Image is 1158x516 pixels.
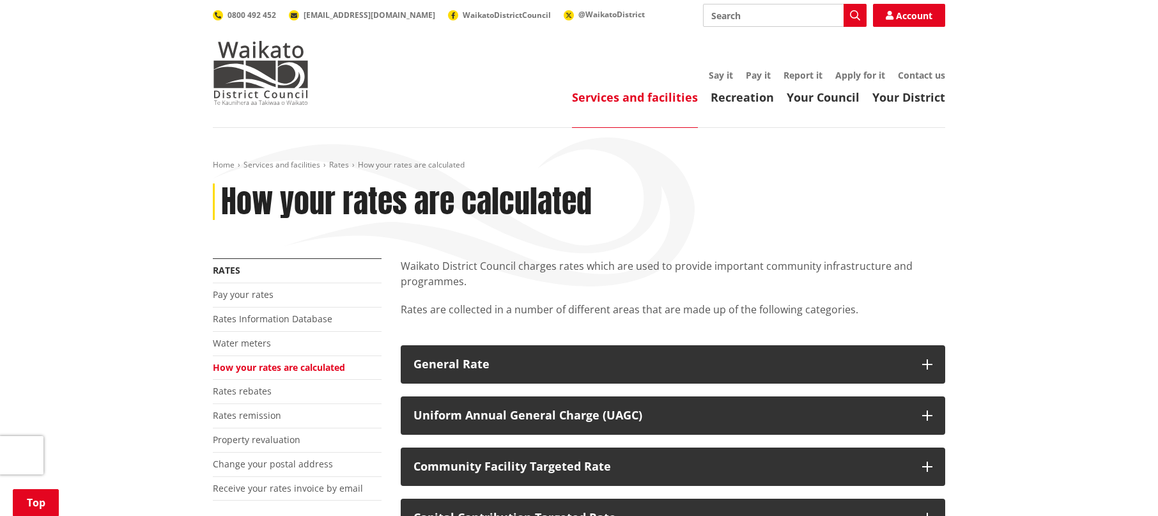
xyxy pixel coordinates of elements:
[243,159,320,170] a: Services and facilities
[213,458,333,470] a: Change your postal address
[784,69,822,81] a: Report it
[572,90,698,105] a: Services and facilities
[213,159,235,170] a: Home
[213,41,309,105] img: Waikato District Council - Te Kaunihera aa Takiwaa o Waikato
[358,159,465,170] span: How your rates are calculated
[213,434,300,446] a: Property revaluation
[213,160,945,171] nav: breadcrumb
[213,482,363,494] a: Receive your rates invoice by email
[221,184,592,221] h1: How your rates are calculated
[711,90,774,105] a: Recreation
[578,9,645,20] span: @WaikatoDistrict
[898,69,945,81] a: Contact us
[448,10,551,20] a: WaikatoDistrictCouncil
[835,69,885,81] a: Apply for it
[213,264,240,276] a: Rates
[213,288,274,301] a: Pay your rates
[401,258,945,289] p: Waikato District Council charges rates which are used to provide important community infrastructu...
[872,90,945,105] a: Your District
[329,159,349,170] a: Rates
[564,9,645,20] a: @WaikatoDistrict
[413,358,909,371] div: General Rate
[787,90,860,105] a: Your Council
[289,10,435,20] a: [EMAIL_ADDRESS][DOMAIN_NAME]
[401,345,945,384] button: General Rate
[213,313,332,325] a: Rates Information Database
[463,10,551,20] span: WaikatoDistrictCouncil
[413,409,909,422] div: Uniform Annual General Charge (UAGC)
[13,489,59,516] a: Top
[228,10,276,20] span: 0800 492 452
[304,10,435,20] span: [EMAIL_ADDRESS][DOMAIN_NAME]
[213,10,276,20] a: 0800 492 452
[703,4,867,27] input: Search input
[873,4,945,27] a: Account
[213,409,281,421] a: Rates remission
[401,396,945,435] button: Uniform Annual General Charge (UAGC)
[213,385,272,397] a: Rates rebates
[413,460,909,473] div: Community Facility Targeted Rate
[401,448,945,486] button: Community Facility Targeted Rate
[746,69,771,81] a: Pay it
[213,337,271,349] a: Water meters
[213,361,345,373] a: How your rates are calculated
[401,302,945,332] p: Rates are collected in a number of different areas that are made up of the following categories.
[709,69,733,81] a: Say it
